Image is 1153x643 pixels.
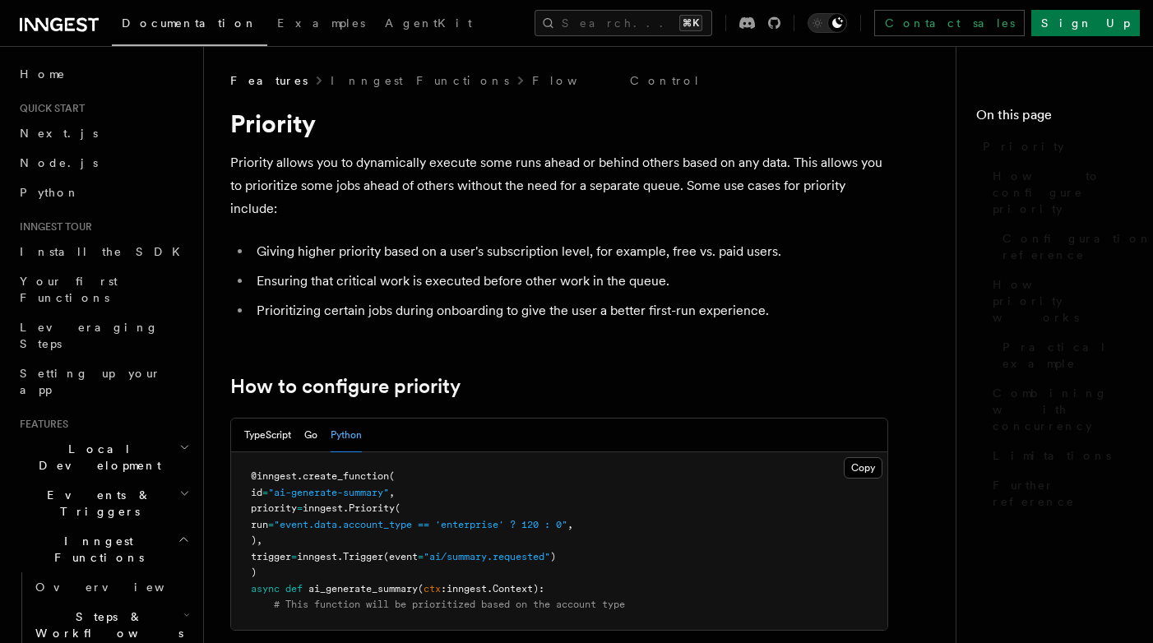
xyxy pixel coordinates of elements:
[20,127,98,140] span: Next.js
[418,551,424,562] span: =
[251,551,291,562] span: trigger
[983,138,1064,155] span: Priority
[303,502,349,514] span: inngest.
[1031,10,1140,36] a: Sign Up
[291,551,297,562] span: =
[251,567,257,578] span: )
[976,105,1133,132] h4: On this page
[252,240,888,263] li: Giving higher priority based on a user's subscription level, for example, free vs. paid users.
[122,16,257,30] span: Documentation
[13,102,85,115] span: Quick start
[1003,230,1152,263] span: Configuration reference
[20,321,159,350] span: Leveraging Steps
[447,583,487,594] span: inngest
[1003,339,1133,372] span: Practical example
[230,109,888,138] h1: Priority
[268,519,274,530] span: =
[996,332,1133,378] a: Practical example
[297,551,343,562] span: inngest.
[550,551,556,562] span: )
[29,608,183,641] span: Steps & Workflows
[252,270,888,293] li: Ensuring that critical work is executed before other work in the queue.
[993,276,1133,326] span: How priority works
[20,66,66,82] span: Home
[251,502,297,514] span: priority
[267,5,375,44] a: Examples
[993,385,1133,434] span: Combining with concurrency
[35,581,205,594] span: Overview
[251,583,280,594] span: async
[274,599,625,610] span: # This function will be prioritized based on the account type
[385,16,472,30] span: AgentKit
[976,132,1133,161] a: Priority
[986,441,1133,470] a: Limitations
[375,5,482,44] a: AgentKit
[532,72,701,89] a: Flow Control
[986,470,1133,516] a: Further reference
[13,480,193,526] button: Events & Triggers
[13,526,193,572] button: Inngest Functions
[993,447,1111,464] span: Limitations
[20,156,98,169] span: Node.js
[418,583,424,594] span: (
[13,220,92,234] span: Inngest tour
[13,359,193,405] a: Setting up your app
[986,270,1133,332] a: How priority works
[389,470,395,482] span: (
[13,434,193,480] button: Local Development
[13,118,193,148] a: Next.js
[395,502,401,514] span: (
[308,583,418,594] span: ai_generate_summary
[343,551,383,562] span: Trigger
[993,168,1133,217] span: How to configure priority
[493,583,544,594] span: Context):
[349,502,395,514] span: Priority
[13,266,193,312] a: Your first Functions
[274,519,567,530] span: "event.data.account_type == 'enterprise' ? 120 : 0"
[13,148,193,178] a: Node.js
[383,551,418,562] span: (event
[20,245,190,258] span: Install the SDK
[13,441,179,474] span: Local Development
[808,13,847,33] button: Toggle dark mode
[844,457,882,479] button: Copy
[996,224,1133,270] a: Configuration reference
[535,10,712,36] button: Search...⌘K
[13,487,179,520] span: Events & Triggers
[262,487,268,498] span: =
[331,419,362,452] button: Python
[424,583,441,594] span: ctx
[277,16,365,30] span: Examples
[268,487,389,498] span: "ai-generate-summary"
[297,502,303,514] span: =
[230,72,308,89] span: Features
[13,178,193,207] a: Python
[993,477,1133,510] span: Further reference
[487,583,493,594] span: .
[13,533,178,566] span: Inngest Functions
[244,419,291,452] button: TypeScript
[20,367,161,396] span: Setting up your app
[285,583,303,594] span: def
[20,186,80,199] span: Python
[567,519,573,530] span: ,
[389,487,395,498] span: ,
[13,418,68,431] span: Features
[13,237,193,266] a: Install the SDK
[251,519,268,530] span: run
[20,275,118,304] span: Your first Functions
[304,419,317,452] button: Go
[112,5,267,46] a: Documentation
[679,15,702,31] kbd: ⌘K
[331,72,509,89] a: Inngest Functions
[251,534,262,546] span: ),
[230,151,888,220] p: Priority allows you to dynamically execute some runs ahead or behind others based on any data. Th...
[29,572,193,602] a: Overview
[424,551,550,562] span: "ai/summary.requested"
[441,583,447,594] span: :
[13,59,193,89] a: Home
[13,312,193,359] a: Leveraging Steps
[303,470,389,482] span: create_function
[874,10,1025,36] a: Contact sales
[252,299,888,322] li: Prioritizing certain jobs during onboarding to give the user a better first-run experience.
